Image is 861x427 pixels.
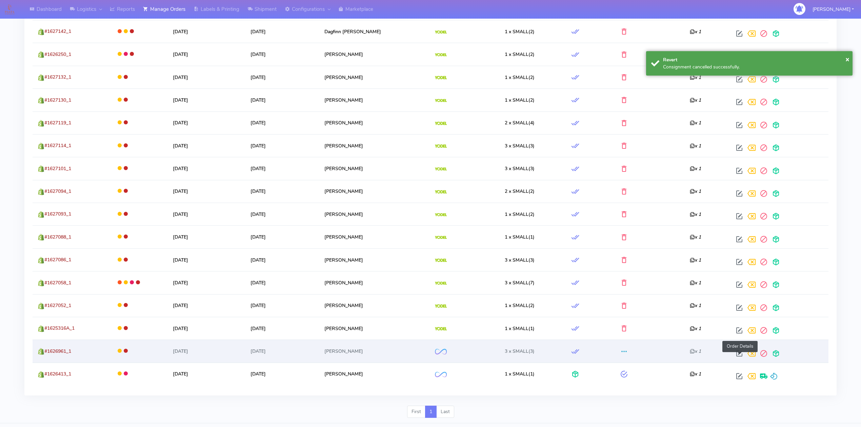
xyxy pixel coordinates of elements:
[505,257,535,263] span: (3)
[168,111,245,134] td: [DATE]
[663,56,848,63] div: Revert
[690,28,701,35] i: x 1
[44,28,71,35] span: #1627142_1
[319,111,430,134] td: [PERSON_NAME]
[435,144,447,148] img: Yodel
[505,188,528,195] span: 2 x SMALL
[38,143,44,149] img: shopify.png
[435,349,447,354] img: OnFleet
[505,280,528,286] span: 3 x SMALL
[505,165,535,172] span: (3)
[44,74,71,80] span: #1627132_1
[505,234,528,240] span: 1 x SMALL
[690,188,701,195] i: x 1
[44,142,71,149] span: #1627114_1
[245,294,319,317] td: [DATE]
[44,211,71,217] span: #1627093_1
[319,88,430,111] td: [PERSON_NAME]
[505,51,535,58] span: (2)
[319,43,430,65] td: [PERSON_NAME]
[38,348,44,355] img: shopify.png
[505,74,535,81] span: (2)
[435,122,447,125] img: Yodel
[505,280,535,286] span: (7)
[245,317,319,340] td: [DATE]
[245,271,319,294] td: [DATE]
[168,294,245,317] td: [DATE]
[807,2,859,16] button: [PERSON_NAME]
[319,340,430,362] td: [PERSON_NAME]
[435,76,447,79] img: Yodel
[168,157,245,180] td: [DATE]
[319,248,430,271] td: [PERSON_NAME]
[319,66,430,88] td: [PERSON_NAME]
[690,143,701,149] i: x 1
[245,225,319,248] td: [DATE]
[505,325,535,332] span: (1)
[690,325,701,332] i: x 1
[505,302,528,309] span: 1 x SMALL
[690,74,701,81] i: x 1
[168,225,245,248] td: [DATE]
[435,259,447,262] img: Yodel
[319,271,430,294] td: [PERSON_NAME]
[425,406,437,418] a: 1
[505,371,528,377] span: 1 x SMALL
[319,294,430,317] td: [PERSON_NAME]
[505,211,528,218] span: 1 x SMALL
[505,348,528,354] span: 3 x SMALL
[505,97,535,103] span: (2)
[168,317,245,340] td: [DATE]
[663,63,848,70] div: Consignment cancelled successfully.
[505,120,528,126] span: 2 x SMALL
[319,203,430,225] td: [PERSON_NAME]
[319,225,430,248] td: [PERSON_NAME]
[38,97,44,104] img: shopify.png
[38,280,44,286] img: shopify.png
[845,55,849,64] span: ×
[845,54,849,64] button: Close
[505,143,528,149] span: 3 x SMALL
[435,304,447,308] img: Yodel
[245,180,319,203] td: [DATE]
[168,20,245,43] td: [DATE]
[505,97,528,103] span: 1 x SMALL
[168,43,245,65] td: [DATE]
[319,20,430,43] td: Dagfinn [PERSON_NAME]
[38,325,44,332] img: shopify.png
[38,257,44,264] img: shopify.png
[245,248,319,271] td: [DATE]
[505,257,528,263] span: 3 x SMALL
[505,302,535,309] span: (2)
[435,190,447,194] img: Yodel
[319,134,430,157] td: [PERSON_NAME]
[319,317,430,340] td: [PERSON_NAME]
[435,372,447,378] img: OnFleet
[38,234,44,241] img: shopify.png
[44,302,71,309] span: #1627052_1
[690,280,701,286] i: x 1
[435,167,447,171] img: Yodel
[44,120,71,126] span: #1627119_1
[505,143,535,149] span: (3)
[505,165,528,172] span: 3 x SMALL
[690,302,701,309] i: x 1
[690,97,701,103] i: x 1
[38,74,44,81] img: shopify.png
[44,325,75,331] span: #1625316A_1
[435,30,447,34] img: Yodel
[38,371,44,378] img: shopify.png
[38,188,44,195] img: shopify.png
[44,188,71,195] span: #1627094_1
[44,348,71,354] span: #1626961_1
[690,257,701,263] i: x 1
[168,340,245,362] td: [DATE]
[435,327,447,330] img: Yodel
[505,234,535,240] span: (1)
[44,97,71,103] span: #1627130_1
[690,371,701,377] i: x 1
[505,28,528,35] span: 1 x SMALL
[38,51,44,58] img: shopify.png
[44,280,71,286] span: #1627058_1
[245,340,319,362] td: [DATE]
